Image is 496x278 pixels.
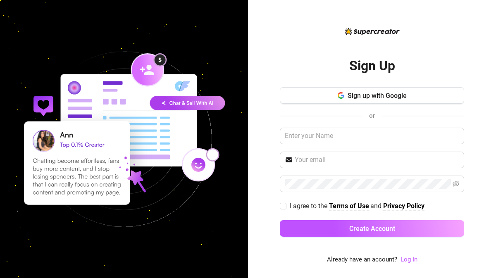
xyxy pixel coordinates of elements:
span: Sign up with Google [348,92,407,100]
button: Sign up with Google [280,87,464,104]
strong: Terms of Use [329,202,369,210]
a: Log In [401,255,417,265]
span: Already have an account? [327,255,397,265]
input: Your email [295,155,459,165]
input: Enter your Name [280,128,464,144]
a: Privacy Policy [383,202,424,211]
span: and [370,202,383,210]
strong: Privacy Policy [383,202,424,210]
h2: Sign Up [349,57,395,74]
a: Terms of Use [329,202,369,211]
span: Create Account [349,225,395,233]
span: eye-invisible [453,181,459,187]
span: I agree to the [290,202,329,210]
a: Log In [401,256,417,263]
span: or [369,112,375,119]
button: Create Account [280,220,464,237]
img: logo-BBDzfeDw.svg [345,28,400,35]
